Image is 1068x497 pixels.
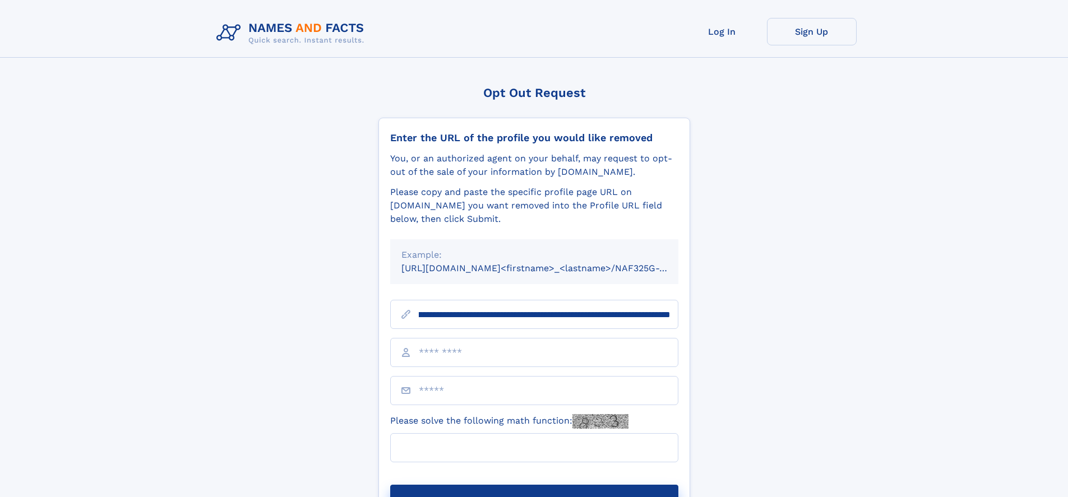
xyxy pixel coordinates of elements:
[401,263,700,273] small: [URL][DOMAIN_NAME]<firstname>_<lastname>/NAF325G-xxxxxxxx
[401,248,667,262] div: Example:
[767,18,857,45] a: Sign Up
[212,18,373,48] img: Logo Names and Facts
[390,185,678,226] div: Please copy and paste the specific profile page URL on [DOMAIN_NAME] you want removed into the Pr...
[677,18,767,45] a: Log In
[378,86,690,100] div: Opt Out Request
[390,414,628,429] label: Please solve the following math function:
[390,132,678,144] div: Enter the URL of the profile you would like removed
[390,152,678,179] div: You, or an authorized agent on your behalf, may request to opt-out of the sale of your informatio...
